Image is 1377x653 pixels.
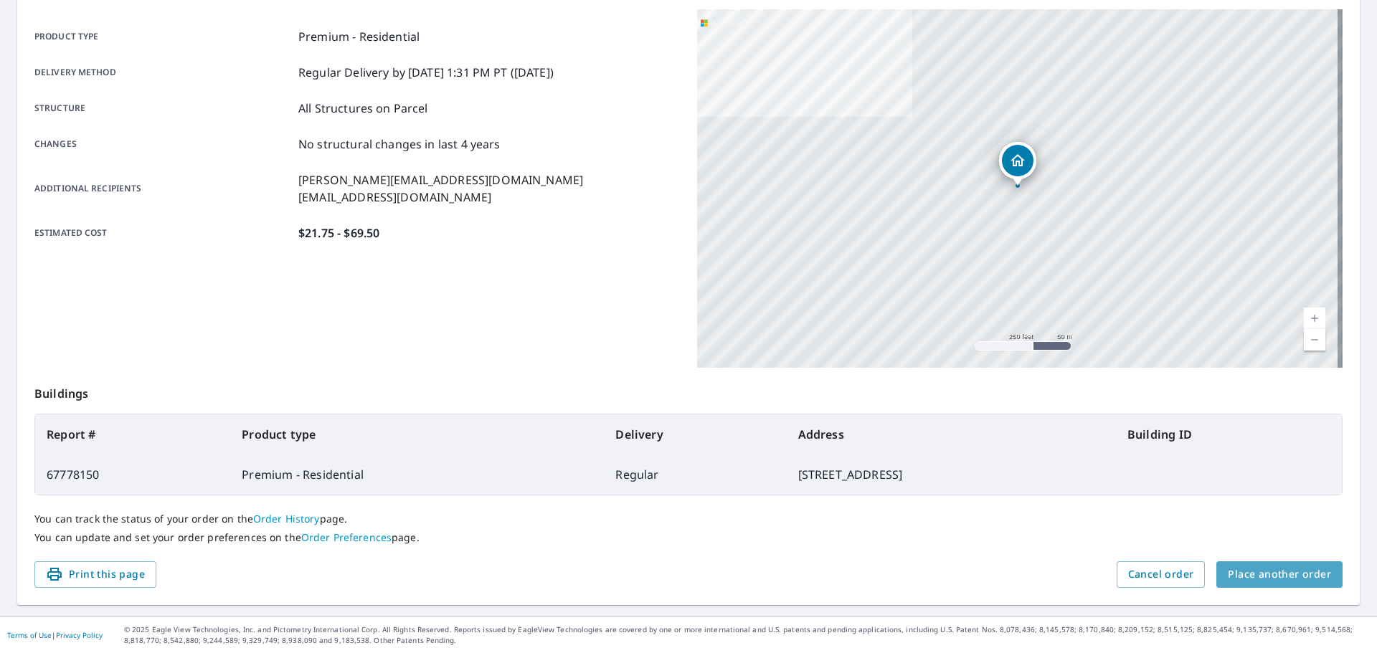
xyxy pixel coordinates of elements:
th: Building ID [1116,414,1342,454]
p: [PERSON_NAME][EMAIL_ADDRESS][DOMAIN_NAME] [298,171,583,189]
p: You can track the status of your order on the page. [34,513,1343,525]
p: Changes [34,135,293,153]
p: Buildings [34,368,1343,414]
td: Regular [604,454,786,495]
td: [STREET_ADDRESS] [787,454,1116,495]
td: 67778150 [35,454,230,495]
p: Premium - Residential [298,28,420,45]
p: Additional recipients [34,171,293,206]
p: Estimated cost [34,224,293,242]
p: No structural changes in last 4 years [298,135,501,153]
p: You can update and set your order preferences on the page. [34,531,1343,544]
span: Place another order [1228,566,1331,583]
p: All Structures on Parcel [298,100,428,117]
span: Print this page [46,566,145,583]
p: | [7,631,103,639]
p: Structure [34,100,293,117]
p: Regular Delivery by [DATE] 1:31 PM PT ([DATE]) [298,64,554,81]
button: Cancel order [1117,561,1206,588]
button: Place another order [1216,561,1343,588]
th: Report # [35,414,230,454]
a: Current Level 17, Zoom Out [1304,329,1325,351]
div: Dropped pin, building 1, Residential property, 867 Lees Point Dr Littleton, NC 27850 [999,142,1036,186]
th: Product type [230,414,604,454]
p: $21.75 - $69.50 [298,224,379,242]
p: Product type [34,28,293,45]
p: © 2025 Eagle View Technologies, Inc. and Pictometry International Corp. All Rights Reserved. Repo... [124,624,1370,646]
a: Order Preferences [301,530,392,544]
th: Address [787,414,1116,454]
a: Privacy Policy [56,630,103,640]
button: Print this page [34,561,156,588]
th: Delivery [604,414,786,454]
a: Current Level 17, Zoom In [1304,308,1325,329]
p: [EMAIL_ADDRESS][DOMAIN_NAME] [298,189,583,206]
td: Premium - Residential [230,454,604,495]
a: Terms of Use [7,630,52,640]
span: Cancel order [1128,566,1194,583]
p: Delivery method [34,64,293,81]
a: Order History [253,512,320,525]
